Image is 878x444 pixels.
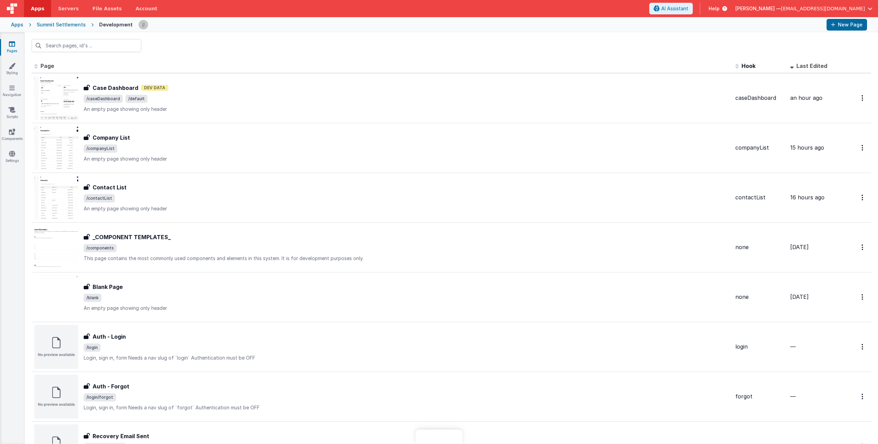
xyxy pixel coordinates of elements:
[735,243,785,251] div: none
[741,62,756,69] span: Hook
[139,20,148,30] img: 67cf703950b6d9cd5ee0aacca227d490
[796,62,827,69] span: Last Edited
[857,389,868,404] button: Options
[735,393,785,400] div: forgot
[84,354,730,361] p: Login, sign in, form Needs a nav slug of `login` Authentication must be OFF
[827,19,867,31] button: New Page
[93,84,138,92] h3: Case Dashboard
[735,5,873,12] button: [PERSON_NAME] — [EMAIL_ADDRESS][DOMAIN_NAME]
[40,62,54,69] span: Page
[31,5,44,12] span: Apps
[84,305,730,312] p: An empty page showing only header
[790,343,796,350] span: —
[141,85,168,91] span: Dev Data
[84,404,730,411] p: Login, sign in, form Needs a nav slug of `forgot` Authentication must be OFF
[790,94,822,101] span: an hour ago
[93,332,126,341] h3: Auth - Login
[84,255,730,262] p: This page contains the most commonly used components and elements in this system. It is for devel...
[857,91,868,105] button: Options
[58,5,79,12] span: Servers
[84,343,100,352] span: /login
[37,21,86,28] div: Summit Settlements
[661,5,688,12] span: AI Assistant
[93,233,171,241] h3: _COMPONENT TEMPLATES_
[735,5,781,12] span: [PERSON_NAME] —
[416,430,463,444] iframe: Marker.io feedback button
[790,293,809,300] span: [DATE]
[790,144,824,151] span: 15 hours ago
[84,393,116,401] span: /login/forgot
[126,95,147,103] span: /default
[93,432,149,440] h3: Recovery Email Sent
[857,290,868,304] button: Options
[84,194,115,202] span: /contactList
[84,244,117,252] span: /components
[857,240,868,254] button: Options
[93,283,123,291] h3: Blank Page
[93,382,129,390] h3: Auth - Forgot
[781,5,865,12] span: [EMAIL_ADDRESS][DOMAIN_NAME]
[735,94,785,102] div: caseDashboard
[857,141,868,155] button: Options
[93,5,122,12] span: File Assets
[649,3,693,14] button: AI Assistant
[84,205,730,212] p: An empty page showing only header
[84,155,730,162] p: An empty page showing only header
[857,190,868,205] button: Options
[11,21,23,28] div: Apps
[735,144,785,152] div: companyList
[790,244,809,250] span: [DATE]
[84,106,730,113] p: An empty page showing only header
[32,39,141,52] input: Search pages, id's ...
[709,5,720,12] span: Help
[735,194,785,201] div: contactList
[857,340,868,354] button: Options
[84,294,102,302] span: /blank
[93,183,127,191] h3: Contact List
[99,21,133,28] div: Development
[84,95,123,103] span: /caseDashboard
[735,293,785,301] div: none
[790,393,796,400] span: —
[93,133,130,142] h3: Company List
[84,144,117,153] span: /companyList
[735,343,785,351] div: login
[790,194,824,201] span: 16 hours ago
